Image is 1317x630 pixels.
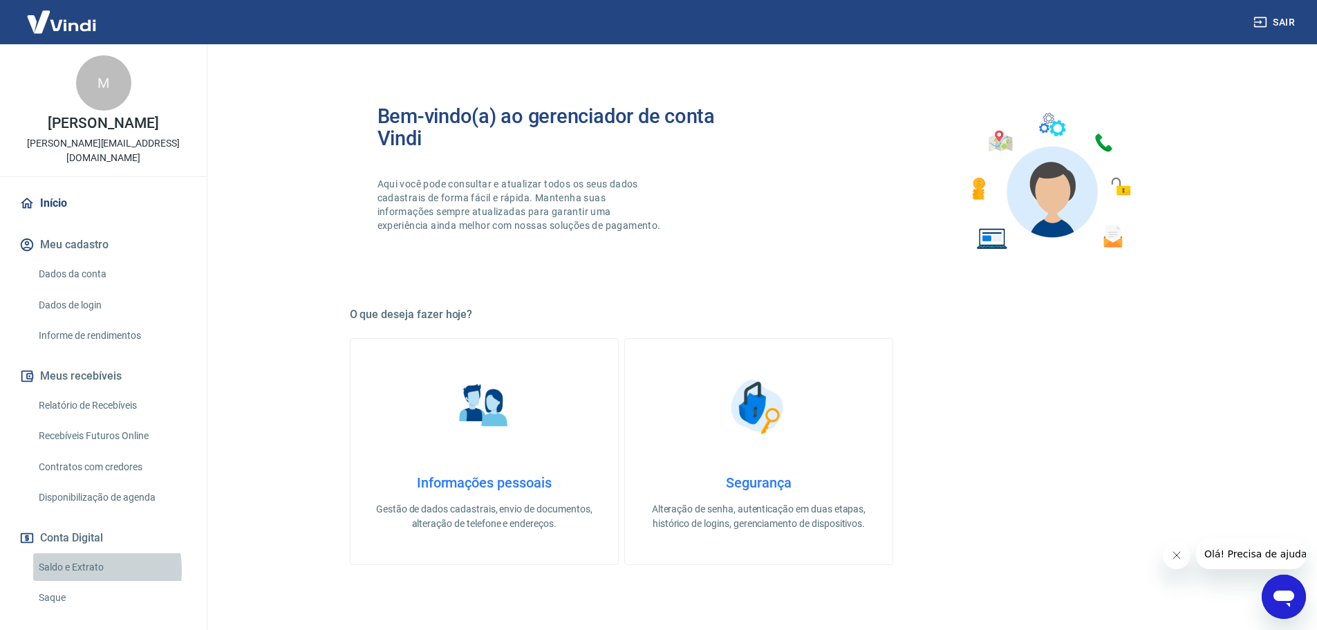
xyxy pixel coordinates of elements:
a: SegurançaSegurançaAlteração de senha, autenticação em duas etapas, histórico de logins, gerenciam... [624,338,893,565]
p: Aqui você pode consultar e atualizar todos os seus dados cadastrais de forma fácil e rápida. Mant... [377,177,664,232]
button: Conta Digital [17,523,190,553]
a: Saque [33,584,190,612]
button: Meus recebíveis [17,361,190,391]
a: Contratos com credores [33,453,190,481]
span: Olá! Precisa de ajuda? [8,10,116,21]
img: Segurança [724,372,793,441]
h2: Bem-vindo(a) ao gerenciador de conta Vindi [377,105,759,149]
img: Informações pessoais [449,372,519,441]
div: M [76,55,131,111]
a: Recebíveis Futuros Online [33,422,190,450]
h4: Informações pessoais [373,474,596,491]
p: Gestão de dados cadastrais, envio de documentos, alteração de telefone e endereços. [373,502,596,531]
iframe: Botão para abrir a janela de mensagens [1262,575,1306,619]
a: Início [17,188,190,219]
a: Dados da conta [33,260,190,288]
a: Saldo e Extrato [33,553,190,582]
p: [PERSON_NAME] [48,116,158,131]
a: Informe de rendimentos [33,322,190,350]
h4: Segurança [647,474,870,491]
h5: O que deseja fazer hoje? [350,308,1168,322]
iframe: Fechar mensagem [1163,541,1190,569]
p: Alteração de senha, autenticação em duas etapas, histórico de logins, gerenciamento de dispositivos. [647,502,870,531]
a: Relatório de Recebíveis [33,391,190,420]
iframe: Mensagem da empresa [1196,539,1306,569]
a: Disponibilização de agenda [33,483,190,512]
img: Imagem de um avatar masculino com diversos icones exemplificando as funcionalidades do gerenciado... [960,105,1141,258]
button: Sair [1251,10,1300,35]
button: Meu cadastro [17,230,190,260]
p: [PERSON_NAME][EMAIL_ADDRESS][DOMAIN_NAME] [11,136,196,165]
img: Vindi [17,1,106,43]
a: Informações pessoaisInformações pessoaisGestão de dados cadastrais, envio de documentos, alteraçã... [350,338,619,565]
a: Dados de login [33,291,190,319]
